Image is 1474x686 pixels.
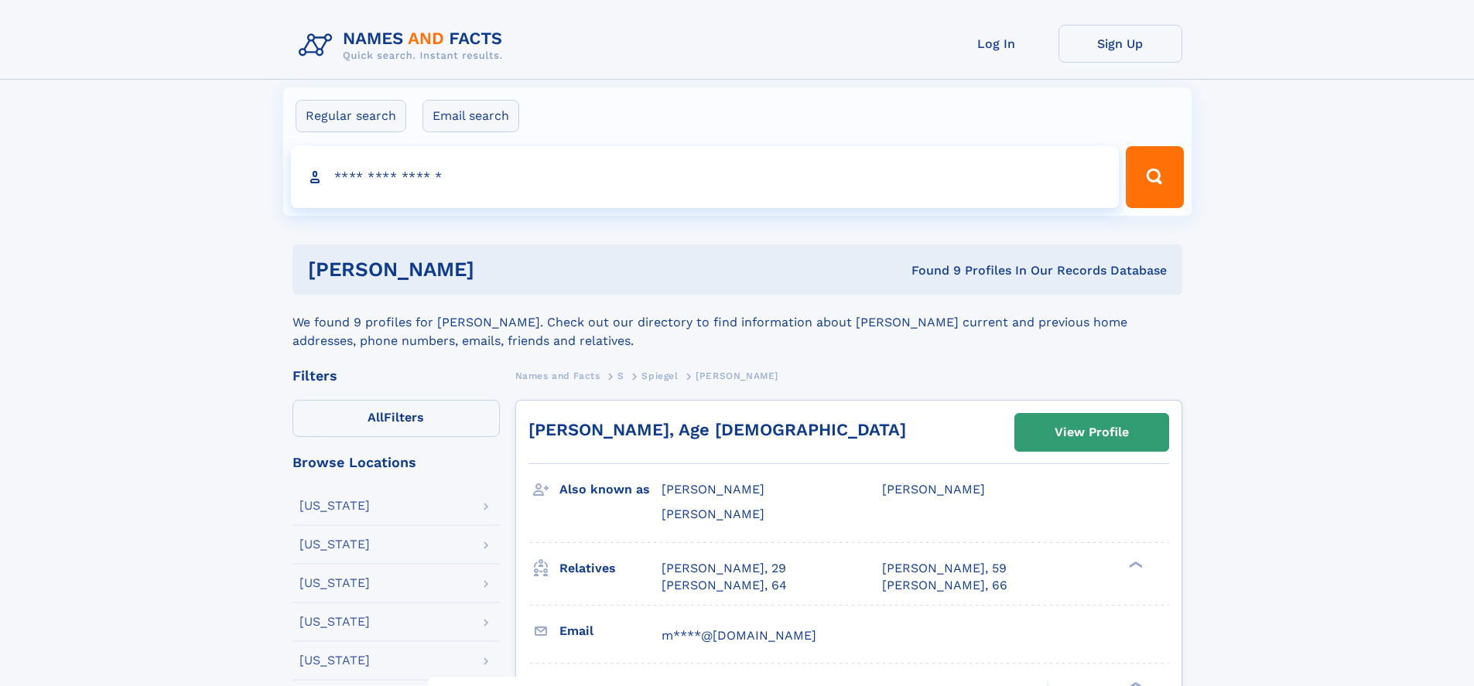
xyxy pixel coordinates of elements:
[696,370,778,381] span: [PERSON_NAME]
[292,400,500,437] label: Filters
[882,560,1007,577] a: [PERSON_NAME], 59
[299,538,370,551] div: [US_STATE]
[559,555,662,582] h3: Relatives
[662,507,764,521] span: [PERSON_NAME]
[292,25,515,67] img: Logo Names and Facts
[299,500,370,512] div: [US_STATE]
[693,262,1167,279] div: Found 9 Profiles In Our Records Database
[1125,559,1144,569] div: ❯
[308,260,693,279] h1: [PERSON_NAME]
[617,366,624,385] a: S
[662,482,764,497] span: [PERSON_NAME]
[292,369,500,383] div: Filters
[368,410,384,425] span: All
[296,100,406,132] label: Regular search
[299,654,370,667] div: [US_STATE]
[935,25,1058,63] a: Log In
[882,482,985,497] span: [PERSON_NAME]
[559,618,662,644] h3: Email
[528,420,906,439] a: [PERSON_NAME], Age [DEMOGRAPHIC_DATA]
[291,146,1120,208] input: search input
[1126,146,1183,208] button: Search Button
[292,456,500,469] div: Browse Locations
[662,577,787,594] a: [PERSON_NAME], 64
[559,476,662,503] h3: Also known as
[1058,25,1182,63] a: Sign Up
[882,577,1007,594] a: [PERSON_NAME], 66
[299,616,370,628] div: [US_STATE]
[515,366,600,385] a: Names and Facts
[292,295,1182,350] div: We found 9 profiles for [PERSON_NAME]. Check out our directory to find information about [PERSON_...
[1055,415,1129,450] div: View Profile
[662,560,786,577] a: [PERSON_NAME], 29
[641,370,678,381] span: Spiegel
[422,100,519,132] label: Email search
[641,366,678,385] a: Spiegel
[1015,414,1168,451] a: View Profile
[299,577,370,589] div: [US_STATE]
[617,370,624,381] span: S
